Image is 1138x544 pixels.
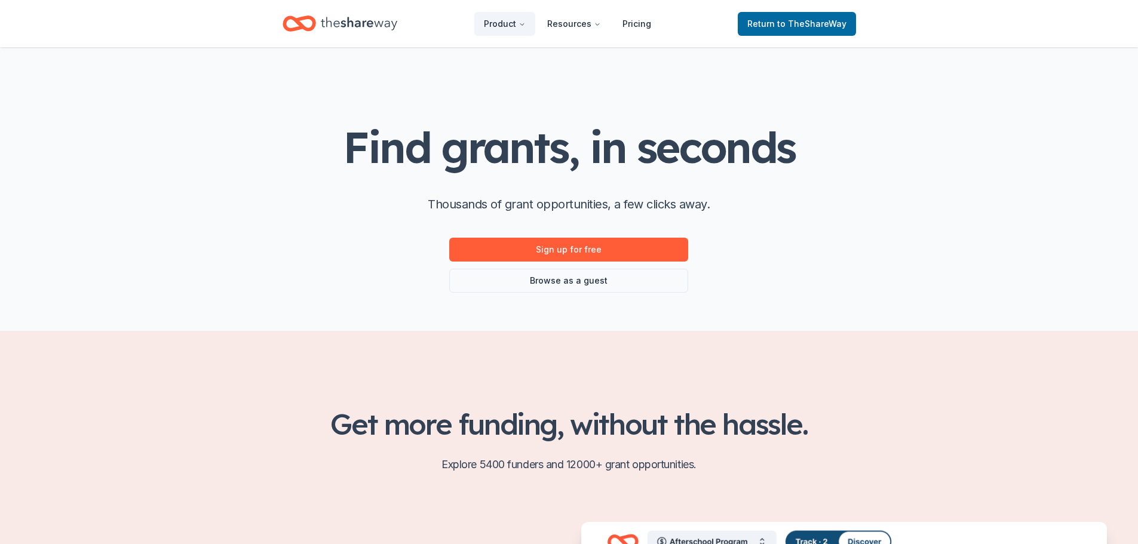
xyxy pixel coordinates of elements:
button: Resources [538,12,611,36]
a: Pricing [613,12,661,36]
a: Home [283,10,397,38]
h2: Get more funding, without the hassle. [283,407,856,441]
button: Product [474,12,535,36]
span: to TheShareWay [777,19,846,29]
p: Explore 5400 funders and 12000+ grant opportunities. [283,455,856,474]
nav: Main [474,10,661,38]
span: Return [747,17,846,31]
a: Browse as a guest [449,269,688,293]
a: Sign up for free [449,238,688,262]
a: Returnto TheShareWay [738,12,856,36]
p: Thousands of grant opportunities, a few clicks away. [428,195,710,214]
h1: Find grants, in seconds [343,124,795,171]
